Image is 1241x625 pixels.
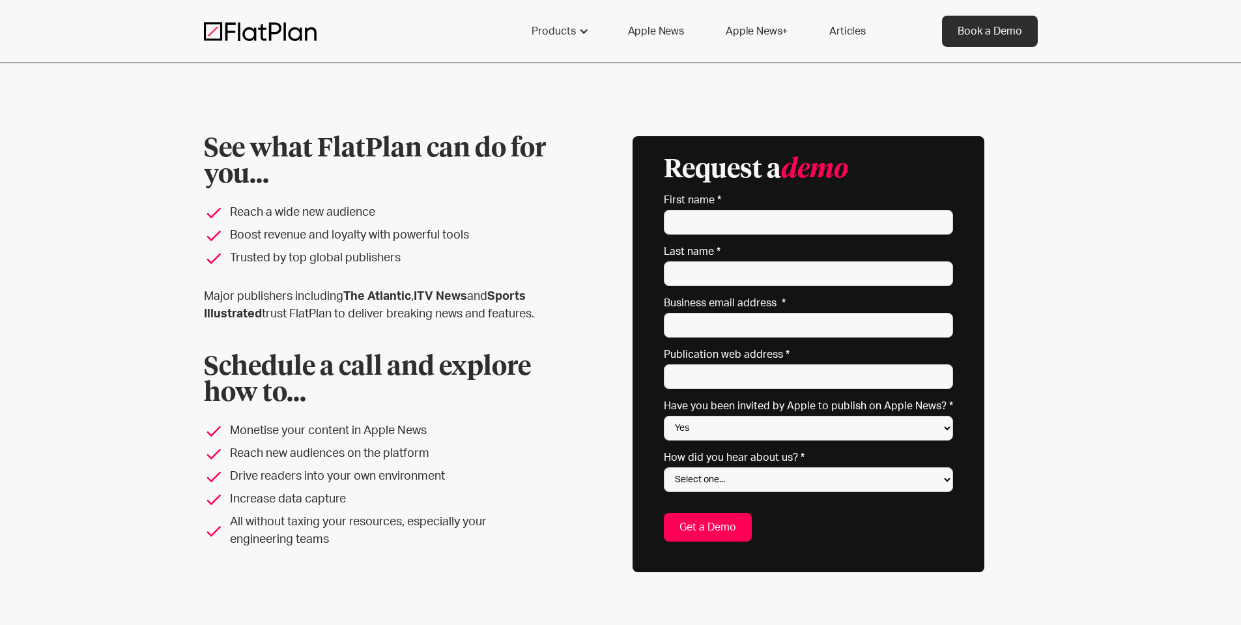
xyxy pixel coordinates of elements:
a: Articles [814,16,881,47]
input: Get a Demo [664,513,752,542]
div: Products [516,16,602,47]
strong: The Atlantic [343,291,411,302]
a: Apple News+ [710,16,803,47]
form: Email Form [664,157,953,542]
label: Have you been invited by Apple to publish on Apple News? * [664,400,953,413]
li: Monetise your content in Apple News [204,422,548,440]
li: Drive readers into your own environment [204,468,548,486]
h2: Schedule a call and explore how to... [204,355,548,407]
li: Reach new audiences on the platform [204,445,548,463]
h1: See what FlatPlan can do for you... [204,136,548,188]
li: Reach a wide new audience [204,204,548,222]
div: Products [532,23,576,39]
li: Boost revenue and loyalty with powerful tools [204,227,548,244]
label: How did you hear about us? * [664,451,953,464]
label: First name * [664,194,953,207]
strong: ITV News [414,291,467,302]
p: Major publishers including , and trust FlatPlan to deliver breaking news and features. [204,288,548,323]
label: Last name * [664,245,953,258]
div: Book a Demo [958,23,1022,39]
a: Apple News [612,16,700,47]
label: Business email address * [664,297,953,310]
li: Trusted by top global publishers [204,250,548,267]
a: Book a Demo [942,16,1038,47]
em: demo [781,157,848,183]
label: Publication web address * [664,348,953,361]
li: Increase data capture [204,491,548,508]
h3: Request a [664,157,848,183]
li: All without taxing your resources, especially your engineering teams [204,514,548,549]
